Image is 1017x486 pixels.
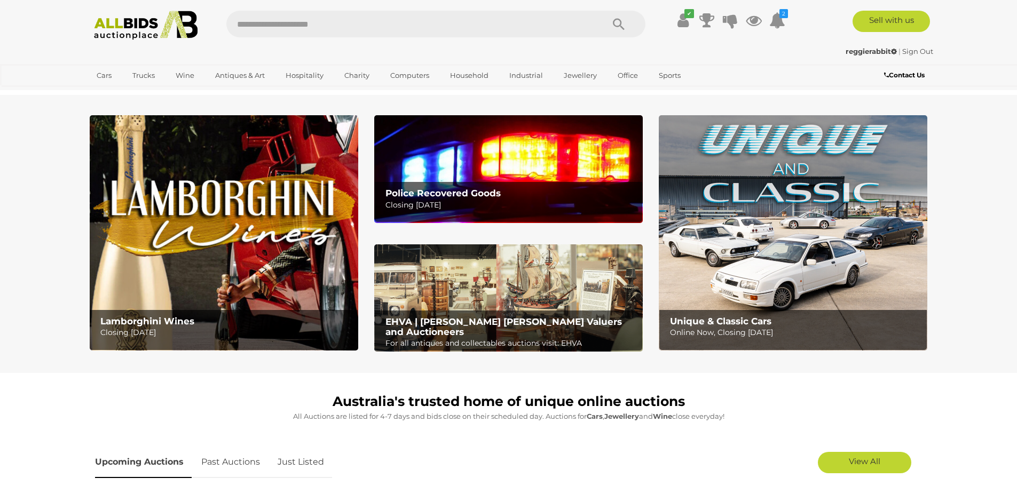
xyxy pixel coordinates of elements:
[592,11,645,37] button: Search
[659,115,927,350] img: Unique & Classic Cars
[100,326,352,339] p: Closing [DATE]
[604,412,639,420] strong: Jewellery
[125,67,162,84] a: Trucks
[279,67,330,84] a: Hospitality
[675,11,691,30] a: ✔
[100,316,194,326] b: Lamborghini Wines
[385,316,622,337] b: EHVA | [PERSON_NAME] [PERSON_NAME] Valuers and Auctioneers
[374,244,643,352] img: EHVA | Evans Hastings Valuers and Auctioneers
[779,9,788,18] i: 2
[95,447,192,478] a: Upcoming Auctions
[902,47,933,55] a: Sign Out
[769,11,785,30] a: 2
[846,47,897,55] strong: reggierabbit
[270,447,332,478] a: Just Listed
[95,410,923,423] p: All Auctions are listed for 4-7 days and bids close on their scheduled day. Auctions for , and cl...
[653,412,672,420] strong: Wine
[652,67,688,84] a: Sports
[169,67,201,84] a: Wine
[385,337,637,350] p: For all antiques and collectables auctions visit: EHVA
[611,67,645,84] a: Office
[659,115,927,350] a: Unique & Classic Cars Unique & Classic Cars Online Now, Closing [DATE]
[884,71,925,79] b: Contact Us
[385,198,637,212] p: Closing [DATE]
[557,67,604,84] a: Jewellery
[88,11,204,40] img: Allbids.com.au
[90,84,179,102] a: [GEOGRAPHIC_DATA]
[193,447,268,478] a: Past Auctions
[90,115,358,350] a: Lamborghini Wines Lamborghini Wines Closing [DATE]
[898,47,901,55] span: |
[374,115,643,222] img: Police Recovered Goods
[818,452,911,473] a: View All
[337,67,376,84] a: Charity
[670,316,771,326] b: Unique & Classic Cars
[443,67,495,84] a: Household
[684,9,694,18] i: ✔
[502,67,550,84] a: Industrial
[385,188,501,198] b: Police Recovered Goods
[90,115,358,350] img: Lamborghini Wines
[587,412,603,420] strong: Cars
[90,67,119,84] a: Cars
[95,394,923,409] h1: Australia's trusted home of unique online auctions
[208,67,272,84] a: Antiques & Art
[670,326,921,339] p: Online Now, Closing [DATE]
[383,67,436,84] a: Computers
[853,11,930,32] a: Sell with us
[374,115,643,222] a: Police Recovered Goods Police Recovered Goods Closing [DATE]
[849,456,880,466] span: View All
[374,244,643,352] a: EHVA | Evans Hastings Valuers and Auctioneers EHVA | [PERSON_NAME] [PERSON_NAME] Valuers and Auct...
[884,69,927,81] a: Contact Us
[846,47,898,55] a: reggierabbit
